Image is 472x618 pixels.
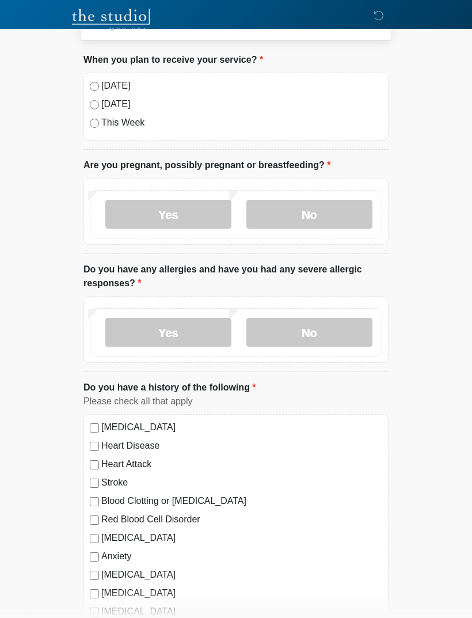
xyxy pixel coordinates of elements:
[83,395,389,408] div: Please check all that apply
[90,515,99,525] input: Red Blood Cell Disorder
[90,552,99,562] input: Anxiety
[101,531,382,545] label: [MEDICAL_DATA]
[90,460,99,469] input: Heart Attack
[72,9,150,32] img: The Studio Med Spa Logo
[105,318,231,347] label: Yes
[101,420,382,434] label: [MEDICAL_DATA]
[246,200,372,229] label: No
[90,100,99,109] input: [DATE]
[83,158,330,172] label: Are you pregnant, possibly pregnant or breastfeeding?
[101,79,382,93] label: [DATE]
[101,476,382,490] label: Stroke
[90,534,99,543] input: [MEDICAL_DATA]
[83,381,256,395] label: Do you have a history of the following
[90,82,99,91] input: [DATE]
[90,442,99,451] input: Heart Disease
[90,119,99,128] input: This Week
[101,97,382,111] label: [DATE]
[101,439,382,453] label: Heart Disease
[101,568,382,582] label: [MEDICAL_DATA]
[90,589,99,598] input: [MEDICAL_DATA]
[101,116,382,130] label: This Week
[90,571,99,580] input: [MEDICAL_DATA]
[90,608,99,617] input: [MEDICAL_DATA]
[90,423,99,433] input: [MEDICAL_DATA]
[83,53,263,67] label: When you plan to receive your service?
[90,479,99,488] input: Stroke
[246,318,372,347] label: No
[101,513,382,526] label: Red Blood Cell Disorder
[105,200,231,229] label: Yes
[101,457,382,471] label: Heart Attack
[101,586,382,600] label: [MEDICAL_DATA]
[90,497,99,506] input: Blood Clotting or [MEDICAL_DATA]
[83,263,389,290] label: Do you have any allergies and have you had any severe allergic responses?
[101,549,382,563] label: Anxiety
[101,494,382,508] label: Blood Clotting or [MEDICAL_DATA]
